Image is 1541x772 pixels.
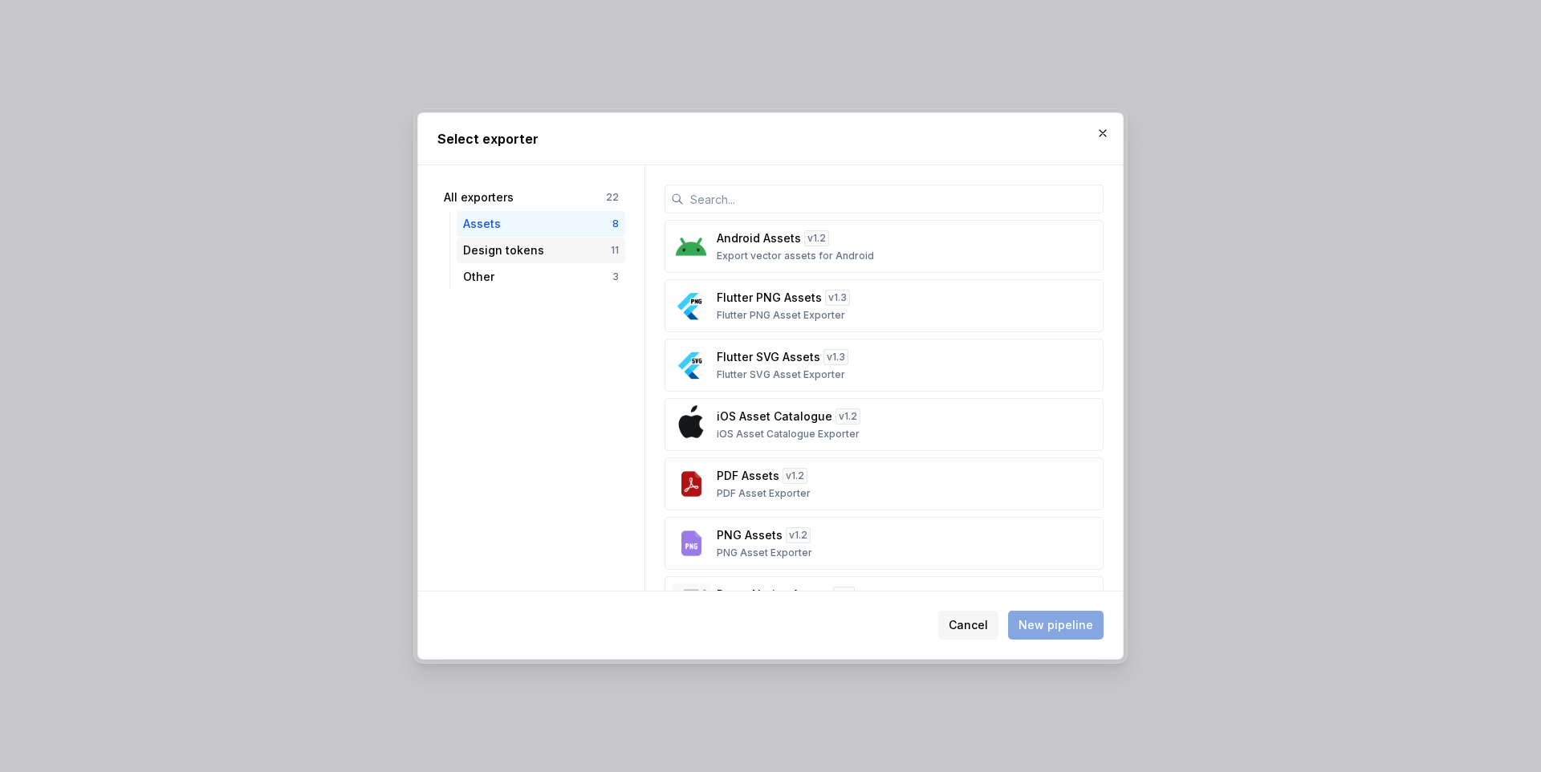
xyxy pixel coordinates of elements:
[612,217,619,230] div: 8
[938,611,998,640] button: Cancel
[825,290,850,306] div: v 1.3
[665,339,1104,392] button: Flutter SVG Assetsv1.3Flutter SVG Asset Exporter
[717,290,822,306] p: Flutter PNG Assets
[684,185,1104,213] input: Search...
[717,230,801,246] p: Android Assets
[463,242,611,258] div: Design tokens
[665,398,1104,451] button: iOS Asset Cataloguev1.2iOS Asset Catalogue Exporter
[444,189,606,205] div: All exporters
[717,368,845,381] p: Flutter SVG Asset Exporter
[457,238,625,263] button: Design tokens11
[804,230,829,246] div: v 1.2
[717,309,845,322] p: Flutter PNG Asset Exporter
[457,211,625,237] button: Assets8
[833,587,855,603] div: v 1.1
[665,457,1104,510] button: PDF Assetsv1.2PDF Asset Exporter
[717,408,832,425] p: iOS Asset Catalogue
[437,185,625,210] button: All exporters22
[611,244,619,257] div: 11
[463,216,612,232] div: Assets
[717,527,783,543] p: PNG Assets
[717,250,874,262] p: Export vector assets for Android
[437,129,1104,148] h2: Select exporter
[717,587,830,603] p: React Native Assets
[665,279,1104,332] button: Flutter PNG Assetsv1.3Flutter PNG Asset Exporter
[786,527,811,543] div: v 1.2
[717,468,779,484] p: PDF Assets
[606,191,619,204] div: 22
[717,546,812,559] p: PNG Asset Exporter
[836,408,860,425] div: v 1.2
[717,349,820,365] p: Flutter SVG Assets
[783,468,807,484] div: v 1.2
[823,349,848,365] div: v 1.3
[612,270,619,283] div: 3
[949,617,988,633] span: Cancel
[717,487,811,500] p: PDF Asset Exporter
[457,264,625,290] button: Other3
[717,428,860,441] p: iOS Asset Catalogue Exporter
[665,220,1104,273] button: Android Assetsv1.2Export vector assets for Android
[463,269,612,285] div: Other
[665,517,1104,570] button: PNG Assetsv1.2PNG Asset Exporter
[665,576,1104,629] button: React Native Assetsv1.1React Native Asset Exporter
